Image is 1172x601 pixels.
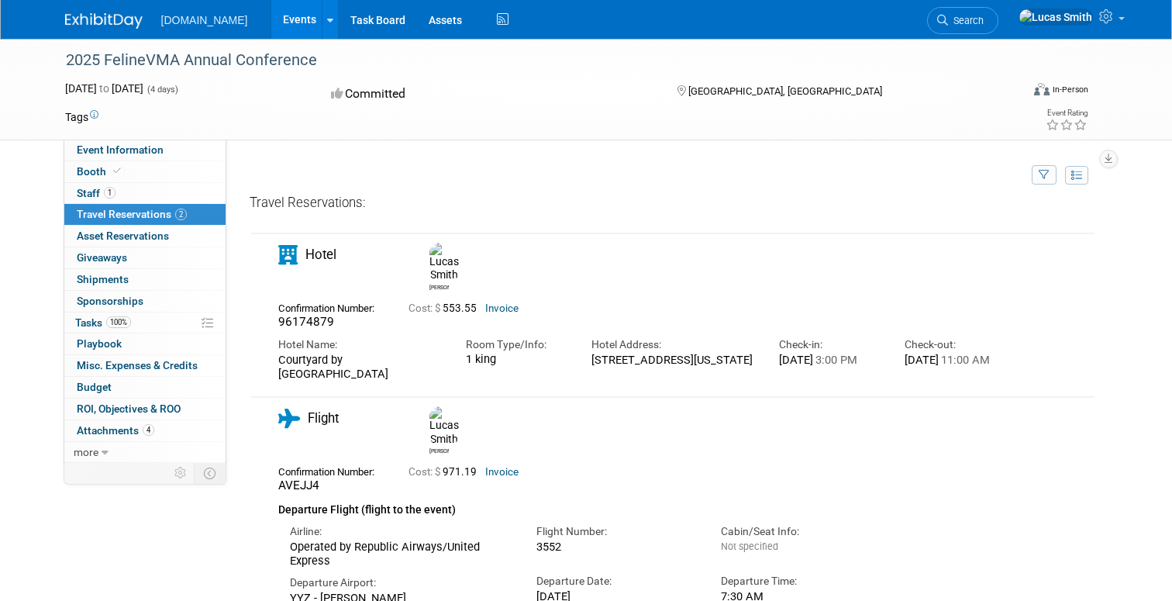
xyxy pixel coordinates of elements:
[466,353,568,367] div: 1 king
[905,337,1007,352] div: Check-out:
[64,313,226,333] a: Tasks100%
[429,446,449,455] div: Lucas Smith
[408,302,443,314] span: Cost: $
[466,337,568,352] div: Room Type/Info:
[536,540,698,554] div: 3552
[305,247,336,262] span: Hotel
[64,377,226,398] a: Budget
[429,282,449,292] div: Lucas Smith
[721,524,883,539] div: Cabin/Seat Info:
[143,424,154,436] span: 4
[536,574,698,589] div: Departure Date:
[250,194,1096,218] div: Travel Reservations:
[326,81,652,108] div: Committed
[64,291,226,312] a: Sponsorships
[113,167,121,175] i: Booth reservation complete
[536,524,698,539] div: Flight Number:
[290,575,513,590] div: Departure Airport:
[97,82,112,95] span: to
[721,541,778,552] span: Not specified
[64,204,226,225] a: Travel Reservations2
[937,81,1088,104] div: Event Format
[77,187,115,199] span: Staff
[779,353,881,367] div: [DATE]
[278,245,298,264] i: Hotel
[290,524,513,539] div: Airline:
[278,494,1007,519] div: Departure Flight (flight to the event)
[65,109,98,125] td: Tags
[194,463,226,483] td: Toggle Event Tabs
[77,273,129,285] span: Shipments
[167,463,195,483] td: Personalize Event Tab Strip
[74,446,98,458] span: more
[426,243,453,292] div: Lucas Smith
[927,7,998,34] a: Search
[77,165,124,178] span: Booth
[77,230,169,242] span: Asset Reservations
[485,302,519,314] a: Invoice
[948,15,984,26] span: Search
[77,295,143,307] span: Sponsorships
[64,161,226,182] a: Booth
[721,574,883,589] div: Departure Time:
[175,209,187,220] span: 2
[146,85,178,95] span: (4 days)
[64,420,226,441] a: Attachments4
[688,85,882,97] span: [GEOGRAPHIC_DATA], [GEOGRAPHIC_DATA]
[64,399,226,420] a: ROI, Objectives & ROO
[485,466,519,478] a: Invoice
[65,13,143,29] img: ExhibitDay
[1052,84,1088,95] div: In-Person
[278,353,443,382] div: Courtyard by [GEOGRAPHIC_DATA]
[77,402,181,415] span: ROI, Objectives & ROO
[77,424,154,437] span: Attachments
[64,269,226,290] a: Shipments
[278,298,385,315] div: Confirmation Number:
[64,355,226,376] a: Misc. Expenses & Credits
[408,466,443,478] span: Cost: $
[64,140,226,161] a: Event Information
[64,333,226,354] a: Playbook
[408,302,483,314] span: 553.55
[278,337,443,352] div: Hotel Name:
[939,353,990,367] span: 11:00 AM
[64,183,226,204] a: Staff1
[104,187,115,199] span: 1
[161,14,248,26] span: [DOMAIN_NAME]
[591,337,756,352] div: Hotel Address:
[278,478,319,492] span: AVEJJ4
[60,47,1001,74] div: 2025 FelineVMA Annual Conference
[77,337,122,350] span: Playbook
[278,409,300,428] i: Flight
[77,143,164,156] span: Event Information
[1034,83,1050,95] img: Format-Inperson.png
[426,406,453,455] div: Lucas Smith
[278,461,385,478] div: Confirmation Number:
[77,381,112,393] span: Budget
[408,466,483,478] span: 971.19
[290,540,513,568] div: Operated by Republic Airways/United Express
[1046,109,1088,117] div: Event Rating
[1039,171,1050,181] i: Filter by Traveler
[905,353,1007,367] div: [DATE]
[429,243,459,282] img: Lucas Smith
[591,353,756,367] div: [STREET_ADDRESS][US_STATE]
[429,406,459,446] img: Lucas Smith
[77,251,127,264] span: Giveaways
[308,410,339,426] span: Flight
[65,82,143,95] span: [DATE] [DATE]
[64,247,226,268] a: Giveaways
[77,359,198,371] span: Misc. Expenses & Credits
[77,208,187,220] span: Travel Reservations
[106,316,131,328] span: 100%
[813,353,857,367] span: 3:00 PM
[1019,9,1093,26] img: Lucas Smith
[64,442,226,463] a: more
[779,337,881,352] div: Check-in:
[75,316,131,329] span: Tasks
[64,226,226,247] a: Asset Reservations
[278,315,334,329] span: 96174879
